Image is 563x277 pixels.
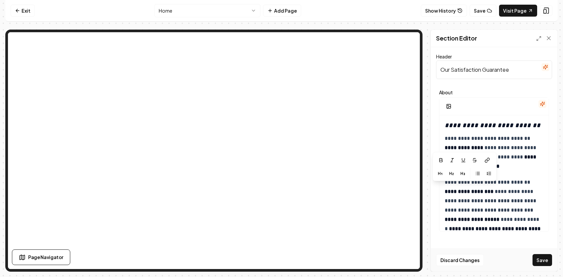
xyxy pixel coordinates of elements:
[480,154,494,166] button: Link
[469,155,480,165] button: Strikethrough
[436,34,477,43] h2: Section Editor
[499,5,537,17] a: Visit Page
[470,5,496,17] button: Save
[435,155,446,165] button: Bold
[447,155,457,165] button: Italic
[446,168,457,179] button: Heading 2
[483,168,494,179] button: Ordered List
[457,168,468,179] button: Heading 3
[263,5,301,17] button: Add Page
[442,100,455,112] button: Add Image
[472,168,483,179] button: Bullet List
[28,254,63,261] span: Page Navigator
[436,60,552,79] input: Header
[11,5,35,17] a: Exit
[439,90,549,95] label: About
[458,155,469,165] button: Underline
[12,249,70,265] button: Page Navigator
[421,5,467,17] button: Show History
[533,254,552,266] button: Save
[436,53,452,59] label: Header
[436,254,484,266] button: Discard Changes
[435,168,445,179] button: Heading 1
